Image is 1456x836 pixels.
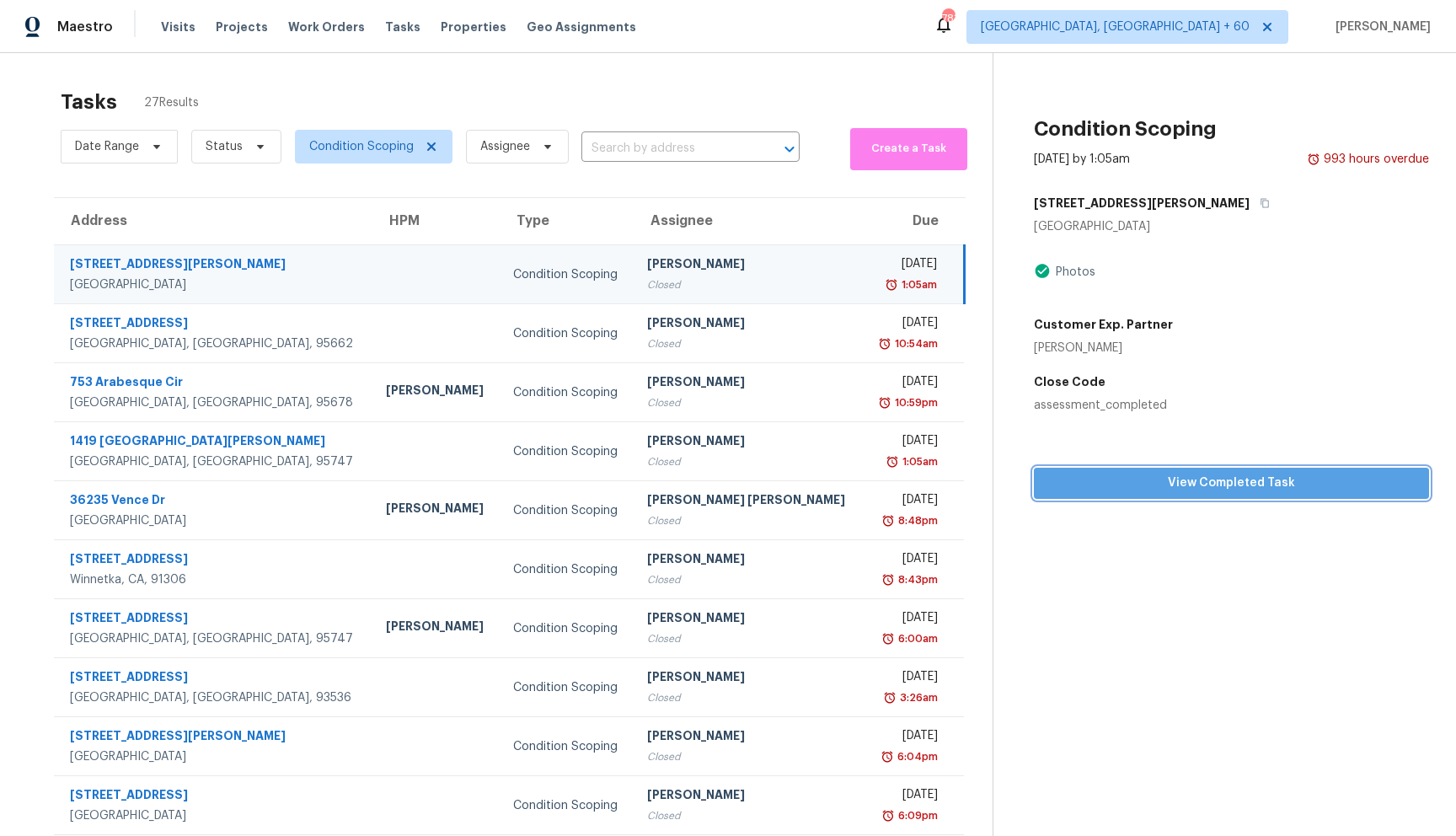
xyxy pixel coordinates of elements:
[647,276,849,293] div: Closed
[513,797,620,814] div: Condition Scoping
[513,738,620,755] div: Condition Scoping
[647,727,849,748] div: [PERSON_NAME]
[70,512,359,529] div: [GEOGRAPHIC_DATA]
[883,689,897,706] img: Overdue Alarm Icon
[647,255,849,276] div: [PERSON_NAME]
[647,314,849,335] div: [PERSON_NAME]
[288,19,365,35] span: Work Orders
[863,198,964,245] th: Due
[513,384,620,401] div: Condition Scoping
[386,382,486,403] div: [PERSON_NAME]
[891,335,938,352] div: 10:54am
[70,276,359,293] div: [GEOGRAPHIC_DATA]
[1250,188,1272,218] button: Copy Address
[647,689,849,706] div: Closed
[1034,218,1429,235] div: [GEOGRAPHIC_DATA]
[70,807,359,824] div: [GEOGRAPHIC_DATA]
[647,668,849,689] div: [PERSON_NAME]
[876,786,938,807] div: [DATE]
[634,198,863,245] th: Assignee
[647,550,849,571] div: [PERSON_NAME]
[70,491,359,512] div: 36235 Vence Dr
[1034,262,1051,280] img: Artifact Present Icon
[513,502,620,519] div: Condition Scoping
[1051,264,1095,281] div: Photos
[1034,195,1250,212] h5: [STREET_ADDRESS][PERSON_NAME]
[1320,151,1429,168] div: 993 hours overdue
[70,394,359,411] div: [GEOGRAPHIC_DATA], [GEOGRAPHIC_DATA], 95678
[881,512,895,529] img: Overdue Alarm Icon
[886,453,899,470] img: Overdue Alarm Icon
[881,807,895,824] img: Overdue Alarm Icon
[1034,397,1429,414] div: assessment_completed
[70,689,359,706] div: [GEOGRAPHIC_DATA], [GEOGRAPHIC_DATA], 93536
[647,748,849,765] div: Closed
[876,314,938,335] div: [DATE]
[891,394,938,411] div: 10:59pm
[942,10,954,27] div: 783
[881,630,895,647] img: Overdue Alarm Icon
[513,620,620,637] div: Condition Scoping
[647,571,849,588] div: Closed
[876,727,938,748] div: [DATE]
[895,807,938,824] div: 6:09pm
[70,727,359,748] div: [STREET_ADDRESS][PERSON_NAME]
[57,19,113,35] span: Maestro
[647,609,849,630] div: [PERSON_NAME]
[70,255,359,276] div: [STREET_ADDRESS][PERSON_NAME]
[647,491,849,512] div: [PERSON_NAME] [PERSON_NAME]
[70,432,359,453] div: 1419 [GEOGRAPHIC_DATA][PERSON_NAME]
[876,668,938,689] div: [DATE]
[70,748,359,765] div: [GEOGRAPHIC_DATA]
[897,689,938,706] div: 3:26am
[581,136,752,162] input: Search by address
[878,335,891,352] img: Overdue Alarm Icon
[885,276,898,293] img: Overdue Alarm Icon
[876,491,938,512] div: [DATE]
[70,786,359,807] div: [STREET_ADDRESS]
[899,453,938,470] div: 1:05am
[647,630,849,647] div: Closed
[70,550,359,571] div: [STREET_ADDRESS]
[500,198,634,245] th: Type
[881,571,895,588] img: Overdue Alarm Icon
[513,679,620,696] div: Condition Scoping
[647,432,849,453] div: [PERSON_NAME]
[1329,19,1431,35] span: [PERSON_NAME]
[647,807,849,824] div: Closed
[778,137,801,161] button: Open
[70,314,359,335] div: [STREET_ADDRESS]
[70,571,359,588] div: Winnetka, CA, 91306
[1034,340,1173,356] div: [PERSON_NAME]
[75,138,139,155] span: Date Range
[1034,468,1429,499] button: View Completed Task
[647,335,849,352] div: Closed
[309,138,414,155] span: Condition Scoping
[206,138,243,155] span: Status
[1034,373,1429,390] h5: Close Code
[372,198,500,245] th: HPM
[981,19,1250,35] span: [GEOGRAPHIC_DATA], [GEOGRAPHIC_DATA] + 60
[216,19,268,35] span: Projects
[480,138,530,155] span: Assignee
[161,19,195,35] span: Visits
[385,21,420,33] span: Tasks
[386,500,486,521] div: [PERSON_NAME]
[647,512,849,529] div: Closed
[895,630,938,647] div: 6:00am
[70,335,359,352] div: [GEOGRAPHIC_DATA], [GEOGRAPHIC_DATA], 95662
[876,373,938,394] div: [DATE]
[61,94,117,110] h2: Tasks
[647,394,849,411] div: Closed
[70,453,359,470] div: [GEOGRAPHIC_DATA], [GEOGRAPHIC_DATA], 95747
[878,394,891,411] img: Overdue Alarm Icon
[876,255,937,276] div: [DATE]
[70,630,359,647] div: [GEOGRAPHIC_DATA], [GEOGRAPHIC_DATA], 95747
[876,609,938,630] div: [DATE]
[527,19,636,35] span: Geo Assignments
[647,453,849,470] div: Closed
[898,276,937,293] div: 1:05am
[895,571,938,588] div: 8:43pm
[881,748,894,765] img: Overdue Alarm Icon
[441,19,506,35] span: Properties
